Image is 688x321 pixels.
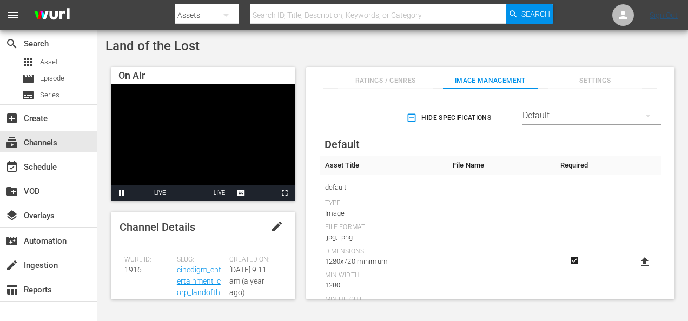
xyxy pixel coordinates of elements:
button: edit [264,213,290,239]
div: Type [325,199,442,208]
span: Series [22,89,35,102]
span: Schedule [5,160,18,173]
div: 1280 [325,280,442,291]
span: Series [40,90,59,101]
button: Picture-in-Picture [252,185,274,201]
span: [DATE] 9:11 am (a year ago) [229,265,267,297]
span: Episode [40,73,64,84]
div: Min Width [325,271,442,280]
span: menu [6,9,19,22]
div: Dimensions [325,248,442,256]
span: edit [270,220,283,233]
span: Image Management [443,75,537,86]
span: Asset [22,56,35,69]
span: Overlays [5,209,18,222]
img: ans4CAIJ8jUAAAAAAAAAAAAAAAAAAAAAAAAgQb4GAAAAAAAAAAAAAAAAAAAAAAAAJMjXAAAAAAAAAAAAAAAAAAAAAAAAgAT5G... [26,3,78,28]
span: Slug: [177,256,224,264]
div: .jpg, .png [325,232,442,243]
button: Captions [230,185,252,201]
button: Seek to live, currently playing live [209,185,230,201]
span: Created On: [229,256,276,264]
span: Land of the Lost [105,38,200,54]
span: Automation [5,235,18,248]
span: Channel Details [120,220,195,233]
span: Hide Specifications [408,112,491,124]
button: Hide Specifications [404,103,495,133]
span: Default [325,138,360,151]
div: Video Player [111,84,295,201]
span: Channels [5,136,18,149]
span: On Air [118,70,145,81]
span: 1916 [124,265,142,274]
span: default [325,180,442,195]
div: Default [522,101,661,131]
span: Episode [22,72,35,85]
span: Create [5,112,18,125]
button: Search [506,4,553,24]
span: Search [521,4,550,24]
div: LIVE [154,185,166,201]
svg: Required [568,256,581,265]
a: cinedigm_entertainment_corp_landofthelost_1 [177,265,221,308]
span: Wurl ID: [124,256,171,264]
span: VOD [5,185,18,198]
button: Fullscreen [274,185,295,201]
th: Required [555,156,594,175]
th: File Name [447,156,555,175]
button: Pause [111,185,133,201]
a: Sign Out [650,11,678,19]
th: Asset Title [320,156,447,175]
span: Asset [40,57,58,68]
div: Min Height [325,296,442,304]
span: LIVE [214,190,226,196]
span: Ratings / Genres [338,75,432,86]
span: Search [5,37,18,50]
span: Settings [548,75,642,86]
span: Ingestion [5,259,18,272]
div: 1280x720 minimum [325,256,442,267]
span: Reports [5,283,18,296]
div: Image [325,208,442,219]
div: File Format [325,223,442,232]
